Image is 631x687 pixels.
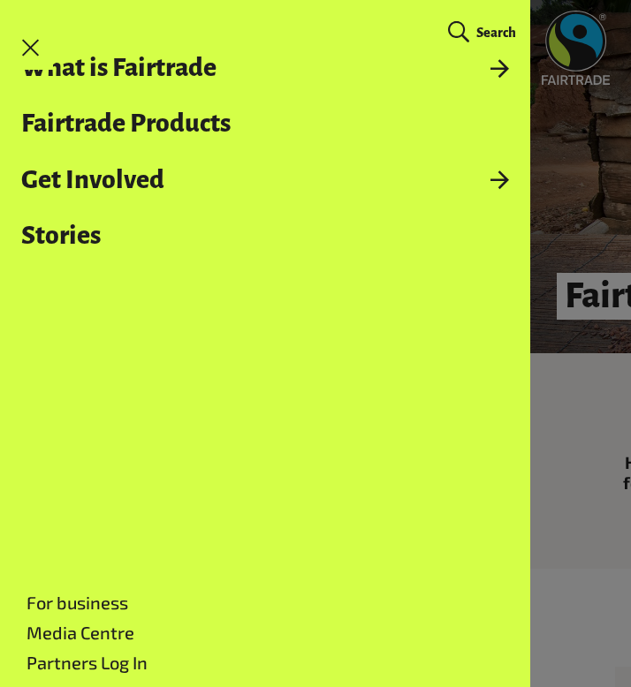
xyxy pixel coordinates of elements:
span: Search [476,26,516,40]
a: Media Centre [27,622,134,643]
a: For business [27,592,128,613]
a: Partners Log In [27,652,148,673]
a: Search [440,19,522,48]
a: Toggle Menu [9,26,53,70]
